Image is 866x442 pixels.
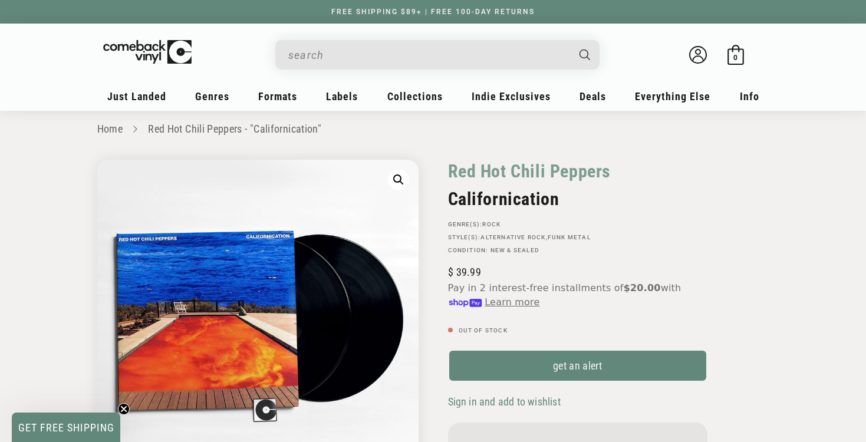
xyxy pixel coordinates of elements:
input: When autocomplete results are available use up and down arrows to review and enter to select [288,43,568,67]
button: Search [569,40,601,70]
button: Sign in and add to wishlist [448,395,564,408]
span: $ [448,266,453,278]
nav: breadcrumbs [97,121,769,138]
span: Formats [258,90,297,103]
a: Funk Metal [548,234,591,240]
a: Home [97,123,123,135]
span: Just Landed [107,90,166,103]
h2: Californication [448,189,707,209]
a: Rock [482,221,500,227]
div: GET FREE SHIPPINGClose teaser [12,413,120,442]
p: GENRE(S): [448,221,707,228]
a: FREE SHIPPING $89+ | FREE 100-DAY RETURNS [320,8,546,16]
button: Close teaser [118,403,130,415]
span: Indie Exclusives [472,90,551,103]
span: GET FREE SHIPPING [18,421,114,434]
div: Search [275,40,600,70]
a: Alternative Rock [480,234,545,240]
span: Collections [387,90,443,103]
span: 39.99 [448,266,481,278]
span: Genres [195,90,229,103]
a: Red Hot Chili Peppers - "Californication" [148,123,321,135]
span: Sign in and add to wishlist [448,395,561,408]
a: get an alert [448,349,707,382]
p: STYLE(S): , [448,234,707,241]
p: Out of stock [448,327,707,334]
span: 0 [733,53,737,62]
a: Red Hot Chili Peppers [448,160,611,183]
span: Info [740,90,759,103]
span: Everything Else [635,90,710,103]
span: Labels [326,90,358,103]
p: Condition: New & Sealed [448,247,707,254]
span: Deals [579,90,606,103]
